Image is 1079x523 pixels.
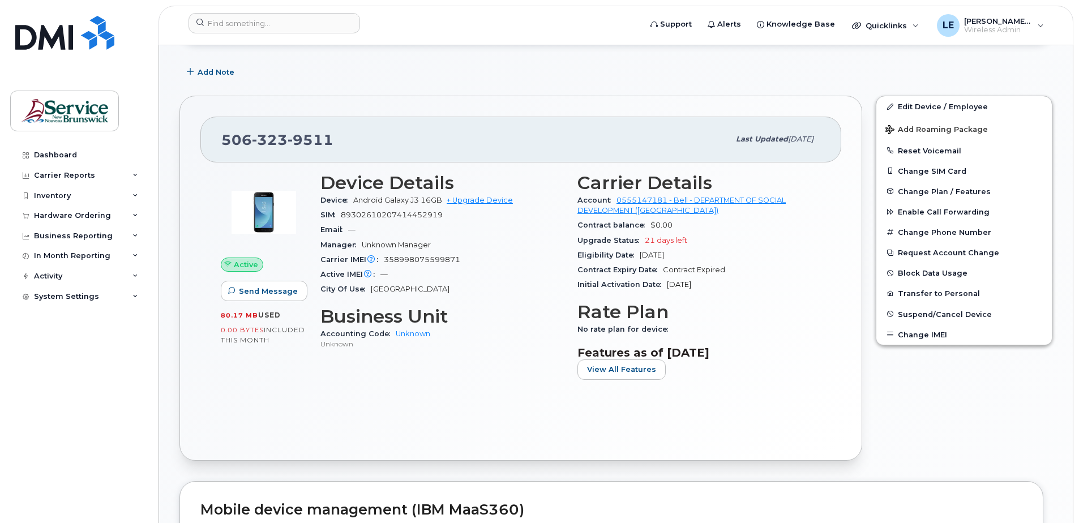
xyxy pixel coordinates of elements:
[844,14,927,37] div: Quicklinks
[221,131,333,148] span: 506
[577,236,645,245] span: Upgrade Status
[650,221,673,229] span: $0.00
[876,283,1052,303] button: Transfer to Personal
[447,196,513,204] a: + Upgrade Device
[577,251,640,259] span: Eligibility Date
[898,310,992,318] span: Suspend/Cancel Device
[239,286,298,297] span: Send Message
[577,325,674,333] span: No rate plan for device
[396,329,430,338] a: Unknown
[876,222,1052,242] button: Change Phone Number
[643,13,700,36] a: Support
[876,181,1052,202] button: Change Plan / Features
[876,263,1052,283] button: Block Data Usage
[320,241,362,249] span: Manager
[964,25,1032,35] span: Wireless Admin
[348,225,356,234] span: —
[353,196,442,204] span: Android Galaxy J3 16GB
[200,502,1022,518] h2: Mobile device management (IBM MaaS360)
[380,270,388,278] span: —
[577,196,616,204] span: Account
[943,19,954,32] span: LE
[876,117,1052,140] button: Add Roaming Package
[320,225,348,234] span: Email
[288,131,333,148] span: 9511
[577,359,666,380] button: View All Features
[221,326,264,334] span: 0.00 Bytes
[577,221,650,229] span: Contract balance
[371,285,449,293] span: [GEOGRAPHIC_DATA]
[258,311,281,319] span: used
[929,14,1052,37] div: Lofstrom, Erin (SD/DS)
[660,19,692,30] span: Support
[577,173,821,193] h3: Carrier Details
[221,325,305,344] span: included this month
[221,311,258,319] span: 80.17 MB
[320,255,384,264] span: Carrier IMEI
[898,208,990,216] span: Enable Call Forwarding
[384,255,460,264] span: 358998075599871
[749,13,843,36] a: Knowledge Base
[221,281,307,301] button: Send Message
[230,178,298,246] img: image20231002-3703462-2y3efi.jpeg
[876,242,1052,263] button: Request Account Change
[645,236,687,245] span: 21 days left
[767,19,835,30] span: Knowledge Base
[898,187,991,195] span: Change Plan / Features
[341,211,443,219] span: 89302610207414452919
[320,306,564,327] h3: Business Unit
[788,135,813,143] span: [DATE]
[885,125,988,136] span: Add Roaming Package
[640,251,664,259] span: [DATE]
[252,131,288,148] span: 323
[198,67,234,78] span: Add Note
[320,270,380,278] span: Active IMEI
[717,19,741,30] span: Alerts
[663,265,725,274] span: Contract Expired
[320,173,564,193] h3: Device Details
[876,324,1052,345] button: Change IMEI
[876,202,1052,222] button: Enable Call Forwarding
[876,161,1052,181] button: Change SIM Card
[667,280,691,289] span: [DATE]
[587,364,656,375] span: View All Features
[876,140,1052,161] button: Reset Voicemail
[320,329,396,338] span: Accounting Code
[234,259,258,270] span: Active
[320,285,371,293] span: City Of Use
[577,346,821,359] h3: Features as of [DATE]
[964,16,1032,25] span: [PERSON_NAME] (SD/DS)
[876,96,1052,117] a: Edit Device / Employee
[577,302,821,322] h3: Rate Plan
[179,62,244,82] button: Add Note
[736,135,788,143] span: Last updated
[362,241,431,249] span: Unknown Manager
[700,13,749,36] a: Alerts
[866,21,907,30] span: Quicklinks
[577,265,663,274] span: Contract Expiry Date
[577,280,667,289] span: Initial Activation Date
[189,13,360,33] input: Find something...
[320,211,341,219] span: SIM
[876,304,1052,324] button: Suspend/Cancel Device
[577,196,786,215] a: 0555147181 - Bell - DEPARTMENT OF SOCIAL DEVELOPMENT ([GEOGRAPHIC_DATA])
[320,196,353,204] span: Device
[320,339,564,349] p: Unknown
